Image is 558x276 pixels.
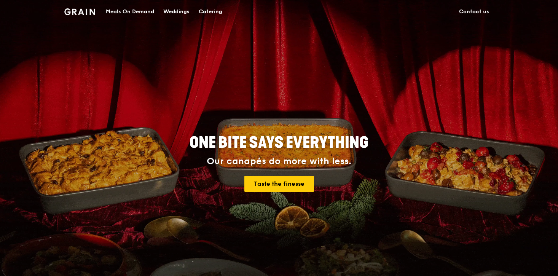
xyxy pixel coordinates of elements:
[106,0,154,23] div: Meals On Demand
[194,0,227,23] a: Catering
[454,0,494,23] a: Contact us
[163,0,190,23] div: Weddings
[199,0,222,23] div: Catering
[64,8,95,15] img: Grain
[142,156,416,167] div: Our canapés do more with less.
[159,0,194,23] a: Weddings
[190,134,368,152] span: ONE BITE SAYS EVERYTHING
[244,176,314,192] a: Taste the finesse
